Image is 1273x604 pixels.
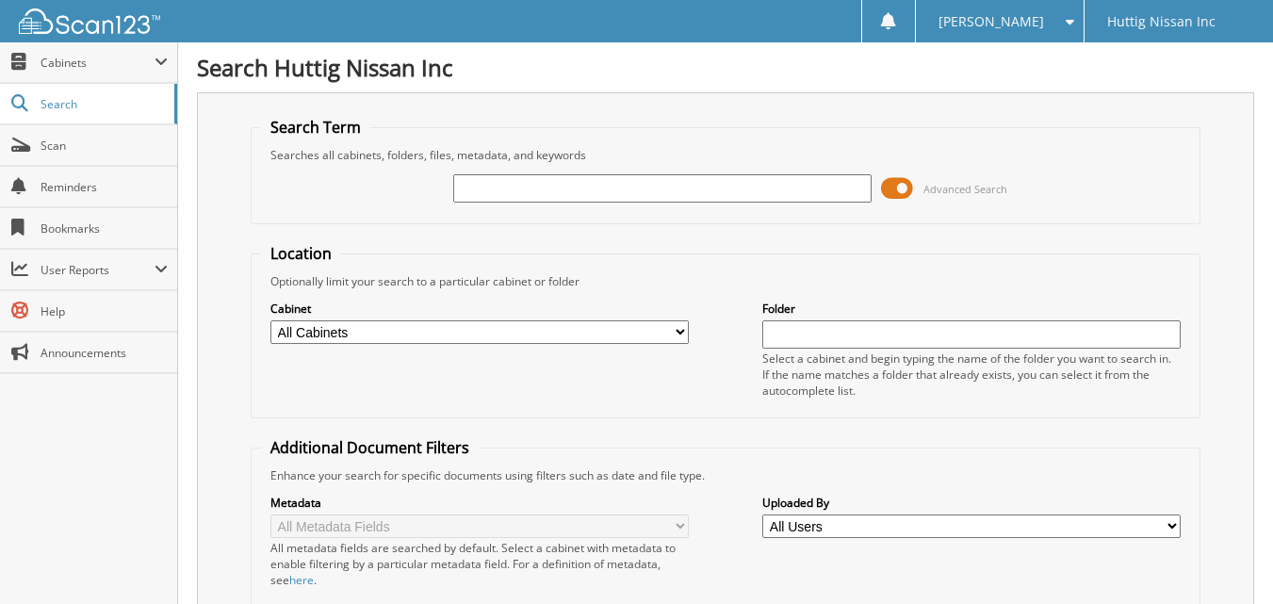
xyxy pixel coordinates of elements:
[41,96,165,112] span: Search
[41,262,155,278] span: User Reports
[938,16,1044,27] span: [PERSON_NAME]
[261,117,370,138] legend: Search Term
[1107,16,1216,27] span: Huttig Nissan Inc
[261,273,1190,289] div: Optionally limit your search to a particular cabinet or folder
[261,147,1190,163] div: Searches all cabinets, folders, files, metadata, and keywords
[41,138,168,154] span: Scan
[762,301,1181,317] label: Folder
[762,351,1181,399] div: Select a cabinet and begin typing the name of the folder you want to search in. If the name match...
[41,303,168,319] span: Help
[197,52,1254,83] h1: Search Huttig Nissan Inc
[41,179,168,195] span: Reminders
[41,345,168,361] span: Announcements
[261,243,341,264] legend: Location
[41,55,155,71] span: Cabinets
[261,437,479,458] legend: Additional Document Filters
[41,220,168,237] span: Bookmarks
[19,8,160,34] img: scan123-logo-white.svg
[270,495,689,511] label: Metadata
[270,540,689,588] div: All metadata fields are searched by default. Select a cabinet with metadata to enable filtering b...
[289,572,314,588] a: here
[762,495,1181,511] label: Uploaded By
[270,301,689,317] label: Cabinet
[923,182,1007,196] span: Advanced Search
[261,467,1190,483] div: Enhance your search for specific documents using filters such as date and file type.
